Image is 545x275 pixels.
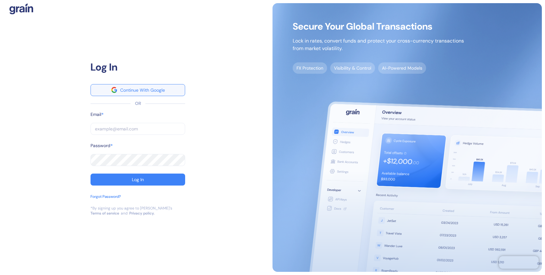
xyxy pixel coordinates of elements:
[91,123,185,135] input: example@email.com
[91,206,172,211] div: *By signing up you agree to [PERSON_NAME]’s
[293,62,327,74] span: FX Protection
[132,177,144,182] div: Log In
[111,87,117,93] img: google
[91,194,121,206] button: Forgot Password?
[272,3,542,272] img: signup-main-image
[91,84,185,96] button: googleContinue With Google
[129,211,155,216] a: Privacy policy.
[378,62,426,74] span: AI-Powered Models
[91,60,185,75] div: Log In
[9,3,33,14] img: logo
[91,194,121,199] div: Forgot Password?
[91,211,119,216] a: Terms of service
[91,111,101,118] label: Email
[293,23,464,30] span: Secure Your Global Transactions
[120,88,165,92] div: Continue With Google
[135,100,141,107] div: OR
[91,142,110,149] label: Password
[121,211,128,216] div: and
[91,174,185,186] button: Log In
[499,256,539,269] iframe: Chatra live chat
[293,37,464,52] p: Lock in rates, convert funds and protect your cross-currency transactions from market volatility.
[330,62,375,74] span: Visibility & Control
